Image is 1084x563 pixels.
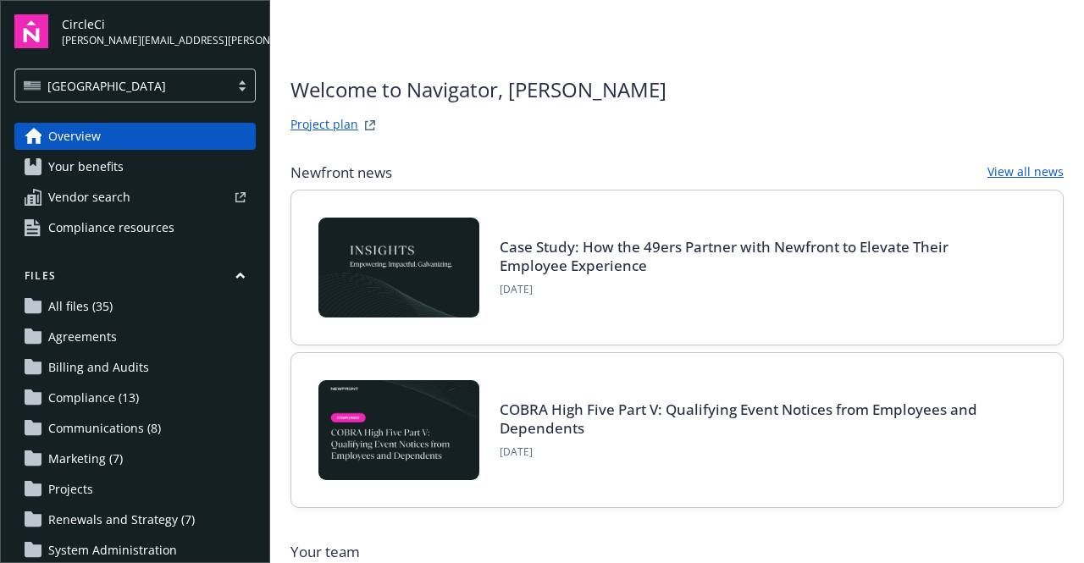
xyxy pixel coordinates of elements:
a: All files (35) [14,293,256,320]
span: Welcome to Navigator , [PERSON_NAME] [290,75,666,105]
a: View all news [987,163,1064,183]
span: Vendor search [48,184,130,211]
img: navigator-logo.svg [14,14,48,48]
a: Case Study: How the 49ers Partner with Newfront to Elevate Their Employee Experience [500,237,948,275]
span: Newfront news [290,163,392,183]
button: Files [14,268,256,290]
a: COBRA High Five Part V: Qualifying Event Notices from Employees and Dependents [500,400,977,438]
a: Agreements [14,323,256,350]
a: Renewals and Strategy (7) [14,506,256,533]
span: [DATE] [500,444,1015,460]
span: [DATE] [500,282,1015,297]
span: Communications (8) [48,415,161,442]
span: [GEOGRAPHIC_DATA] [24,77,221,95]
a: Marketing (7) [14,445,256,472]
a: Compliance (13) [14,384,256,411]
a: Vendor search [14,184,256,211]
span: [GEOGRAPHIC_DATA] [47,77,166,95]
a: Project plan [290,115,358,135]
a: Billing and Audits [14,354,256,381]
span: Compliance resources [48,214,174,241]
a: Compliance resources [14,214,256,241]
span: All files (35) [48,293,113,320]
span: Your benefits [48,153,124,180]
a: Overview [14,123,256,150]
span: CircleCi [62,15,256,33]
span: Renewals and Strategy (7) [48,506,195,533]
img: Card Image - INSIGHTS copy.png [318,218,479,317]
span: [PERSON_NAME][EMAIL_ADDRESS][PERSON_NAME][DOMAIN_NAME] [62,33,256,48]
span: Your team [290,542,1064,562]
a: Communications (8) [14,415,256,442]
a: Your benefits [14,153,256,180]
span: Projects [48,476,93,503]
a: projectPlanWebsite [360,115,380,135]
span: Compliance (13) [48,384,139,411]
img: BLOG-Card Image - Compliance - COBRA High Five Pt 5 - 09-11-25.jpg [318,380,479,480]
button: CircleCi[PERSON_NAME][EMAIL_ADDRESS][PERSON_NAME][DOMAIN_NAME] [62,14,256,48]
span: Overview [48,123,101,150]
span: Billing and Audits [48,354,149,381]
span: Marketing (7) [48,445,123,472]
a: Projects [14,476,256,503]
span: Agreements [48,323,117,350]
